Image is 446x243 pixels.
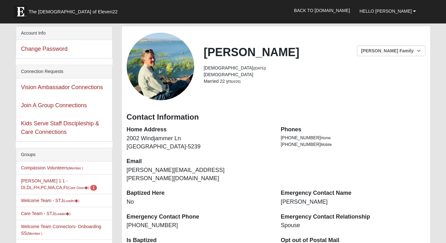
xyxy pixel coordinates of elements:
img: Eleven22 logo [14,5,27,18]
a: Welcome Team - STJ(Leader) [21,198,79,203]
a: Hello [PERSON_NAME] [355,3,421,19]
small: (Care Giver ) [67,186,89,190]
h3: Contact Information [127,113,425,122]
li: [PHONE_NUMBER] [281,135,425,141]
a: Kids Serve Staff Discipleship & Care Connections [21,120,99,135]
dd: Spouse [281,221,425,230]
small: ([DATE]) [253,66,266,70]
div: Connection Requests [16,65,112,78]
small: (Leader ) [63,199,80,203]
span: Hello [PERSON_NAME] [360,9,412,14]
li: [DEMOGRAPHIC_DATA] [204,65,425,71]
dt: Emergency Contact Phone [127,213,271,221]
span: number of pending members [90,185,97,191]
small: (Leader ) [54,212,71,216]
dt: Baptized Here [127,189,271,197]
span: Home [321,136,331,140]
dd: [PERSON_NAME] [281,198,425,206]
a: [PERSON_NAME] 1:1 - DI,DL,FH,PC,MA,CA,FI(Care Giver) 1 [21,178,97,190]
dd: No [127,198,271,206]
h2: [PERSON_NAME] [204,45,425,59]
a: Care Team - STJ(Leader) [21,211,70,216]
small: (Member ) [68,166,83,170]
small: (4/26) [232,80,240,83]
dd: 2002 Windjammer Ln [GEOGRAPHIC_DATA]-5239 [127,135,271,151]
a: Change Password [21,46,67,52]
a: View Fullsize Photo [127,33,194,100]
li: [DEMOGRAPHIC_DATA] [204,71,425,78]
a: Vision Ambassador Connections [21,84,103,90]
dt: Emergency Contact Name [281,189,425,197]
dt: Home Address [127,126,271,134]
li: Married 22 yrs [204,78,425,85]
a: Join A Group Connections [21,102,87,108]
div: Groups [16,148,112,161]
dd: [PERSON_NAME][EMAIL_ADDRESS][PERSON_NAME][DOMAIN_NAME] [127,166,271,182]
li: [PHONE_NUMBER] [281,141,425,148]
dt: Phones [281,126,425,134]
a: Welcome Team Connectors- Onboarding SS(Member ) [21,224,101,236]
div: Account Info [16,27,112,40]
a: Compassion Volunteers(Member ) [21,165,83,170]
a: The [DEMOGRAPHIC_DATA] of Eleven22 [11,2,138,18]
dt: Emergency Contact Relationship [281,213,425,221]
span: The [DEMOGRAPHIC_DATA] of Eleven22 [29,9,118,15]
span: Mobile [321,142,332,147]
a: Back to [DOMAIN_NAME] [289,3,355,18]
dd: [PHONE_NUMBER] [127,221,271,230]
dt: Email [127,157,271,166]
